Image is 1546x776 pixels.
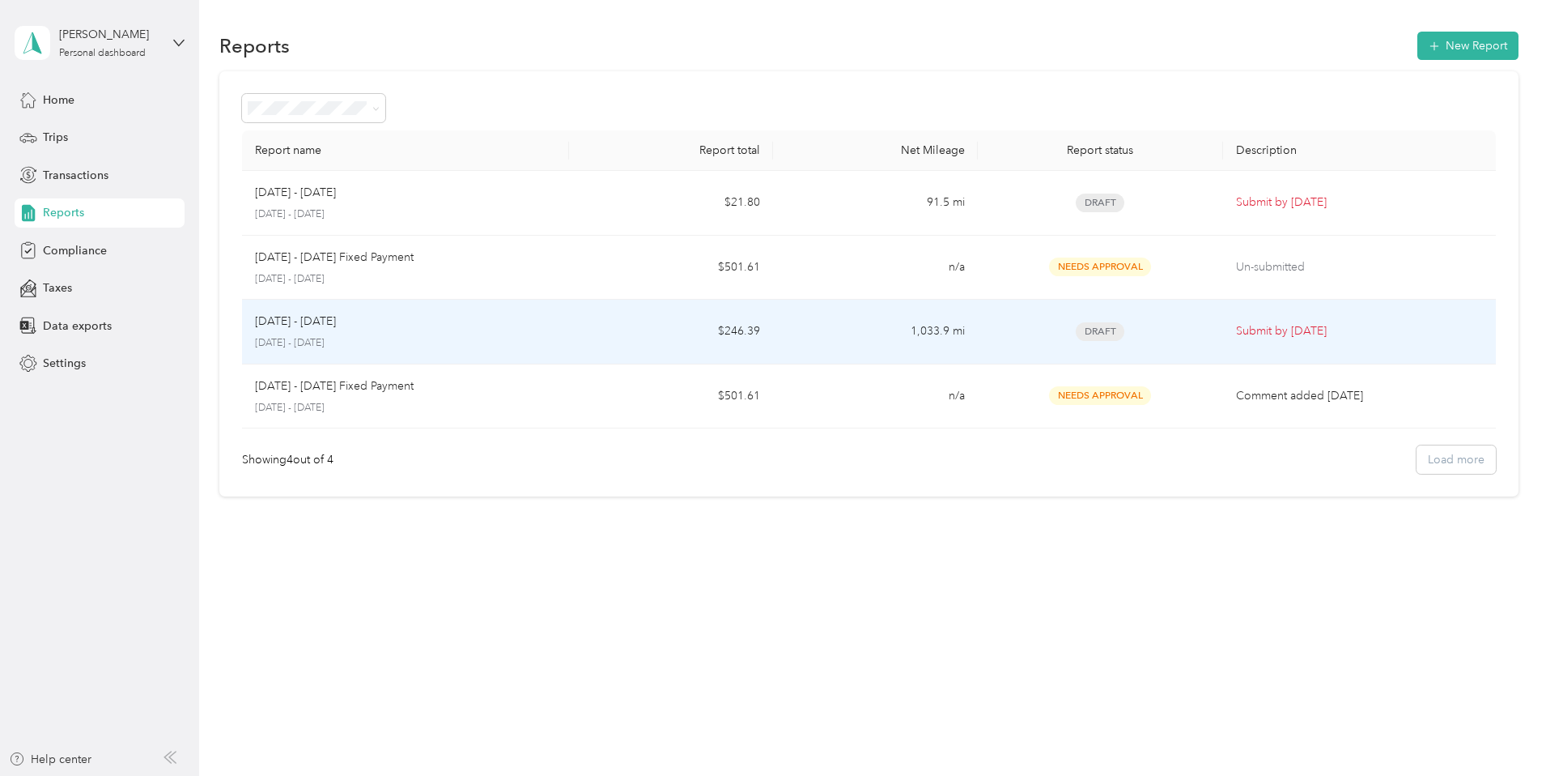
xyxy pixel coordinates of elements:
span: Needs Approval [1049,258,1151,276]
td: n/a [773,236,977,301]
p: Submit by [DATE] [1236,194,1483,211]
span: Reports [43,204,84,221]
span: Draft [1076,194,1124,212]
td: 91.5 mi [773,171,977,236]
span: Needs Approval [1049,386,1151,405]
p: [DATE] - [DATE] [255,207,556,222]
p: [DATE] - [DATE] [255,272,556,287]
span: Taxes [43,279,72,296]
span: Transactions [43,167,108,184]
th: Report total [569,130,773,171]
p: [DATE] - [DATE] [255,336,556,351]
th: Description [1223,130,1496,171]
button: New Report [1417,32,1518,60]
iframe: Everlance-gr Chat Button Frame [1455,685,1546,776]
p: [DATE] - [DATE] Fixed Payment [255,249,414,266]
span: Compliance [43,242,107,259]
td: $246.39 [569,300,773,365]
span: Home [43,92,74,109]
td: $501.61 [569,236,773,301]
p: [DATE] - [DATE] [255,184,336,202]
p: [DATE] - [DATE] Fixed Payment [255,377,414,395]
p: [DATE] - [DATE] [255,401,556,416]
th: Net Mileage [773,130,977,171]
h1: Reports [219,37,290,54]
span: Trips [43,129,68,146]
td: 1,033.9 mi [773,300,977,365]
div: Personal dashboard [59,49,146,58]
p: Un-submitted [1236,258,1483,276]
div: Showing 4 out of 4 [242,451,333,468]
td: $501.61 [569,365,773,429]
p: Comment added [DATE] [1236,387,1483,405]
button: Help center [9,751,91,768]
p: Submit by [DATE] [1236,322,1483,340]
span: Data exports [43,318,112,335]
td: $21.80 [569,171,773,236]
th: Report name [242,130,569,171]
span: Settings [43,355,86,372]
span: Draft [1076,322,1124,341]
p: [DATE] - [DATE] [255,313,336,330]
div: [PERSON_NAME] [59,26,160,43]
div: Report status [991,143,1210,157]
td: n/a [773,365,977,429]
